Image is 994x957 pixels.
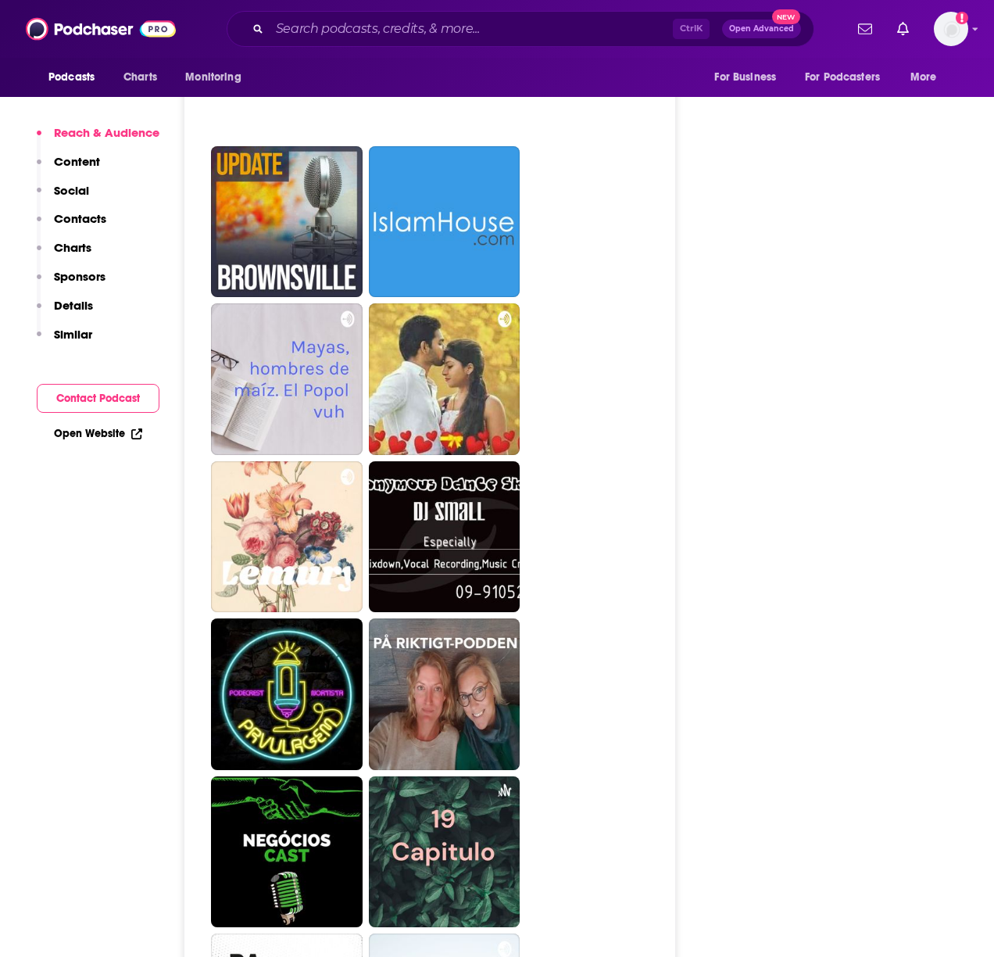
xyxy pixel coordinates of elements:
[37,183,89,212] button: Social
[54,327,92,342] p: Similar
[714,66,776,88] span: For Business
[54,154,100,169] p: Content
[37,154,100,183] button: Content
[673,19,710,39] span: Ctrl K
[54,125,159,140] p: Reach & Audience
[703,63,796,92] button: open menu
[729,25,794,33] span: Open Advanced
[891,16,915,42] a: Show notifications dropdown
[805,66,880,88] span: For Podcasters
[934,12,968,46] button: Show profile menu
[227,11,814,47] div: Search podcasts, credits, & more...
[38,63,115,92] button: open menu
[37,269,105,298] button: Sponsors
[37,125,159,154] button: Reach & Audience
[123,66,157,88] span: Charts
[54,269,105,284] p: Sponsors
[956,12,968,24] svg: Add a profile image
[37,211,106,240] button: Contacts
[772,9,800,24] span: New
[910,66,937,88] span: More
[54,211,106,226] p: Contacts
[174,63,261,92] button: open menu
[37,384,159,413] button: Contact Podcast
[899,63,956,92] button: open menu
[934,12,968,46] img: User Profile
[270,16,673,41] input: Search podcasts, credits, & more...
[37,240,91,269] button: Charts
[54,298,93,313] p: Details
[795,63,903,92] button: open menu
[113,63,166,92] a: Charts
[37,327,92,356] button: Similar
[54,427,142,440] a: Open Website
[54,183,89,198] p: Social
[54,240,91,255] p: Charts
[48,66,95,88] span: Podcasts
[852,16,878,42] a: Show notifications dropdown
[722,20,801,38] button: Open AdvancedNew
[934,12,968,46] span: Logged in as mresewehr
[185,66,241,88] span: Monitoring
[37,298,93,327] button: Details
[26,14,176,44] img: Podchaser - Follow, Share and Rate Podcasts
